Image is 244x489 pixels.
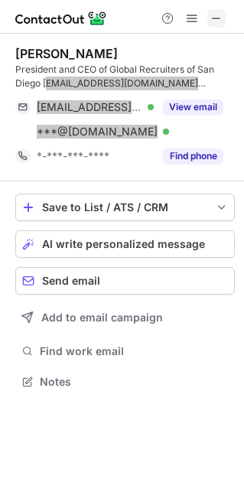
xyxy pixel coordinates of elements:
span: [EMAIL_ADDRESS][DOMAIN_NAME] [37,100,142,114]
span: AI write personalized message [42,238,205,250]
button: save-profile-one-click [15,194,235,221]
div: [PERSON_NAME] [15,46,118,61]
img: ContactOut v5.3.10 [15,9,107,28]
button: Send email [15,267,235,295]
span: Notes [40,375,229,389]
span: Add to email campaign [41,311,163,324]
span: ***@[DOMAIN_NAME] [37,125,158,139]
button: Notes [15,371,235,393]
button: Find work email [15,341,235,362]
button: Reveal Button [163,148,223,164]
button: Add to email campaign [15,304,235,331]
span: Find work email [40,344,229,358]
button: Reveal Button [163,99,223,115]
button: AI write personalized message [15,230,235,258]
span: Send email [42,275,100,287]
div: Save to List / ATS / CRM [42,201,208,214]
div: President and CEO of Global Recruiters of San Diego [EMAIL_ADDRESS][DOMAIN_NAME] [PHONE_NUMBER] [15,63,235,90]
